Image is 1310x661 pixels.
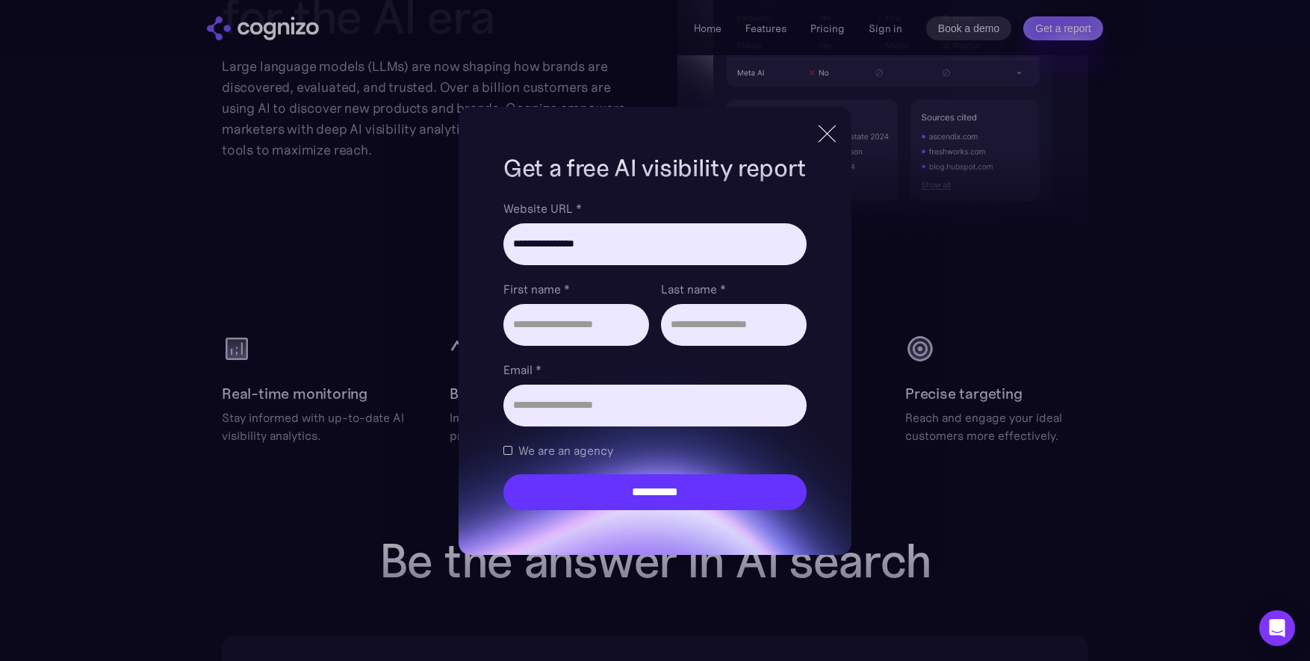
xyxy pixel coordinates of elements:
div: Open Intercom Messenger [1259,610,1295,646]
label: Last name * [661,280,807,298]
form: Brand Report Form [503,199,807,510]
label: Website URL * [503,199,807,217]
h1: Get a free AI visibility report [503,152,807,184]
label: First name * [503,280,649,298]
label: Email * [503,361,807,379]
span: We are an agency [518,441,613,459]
